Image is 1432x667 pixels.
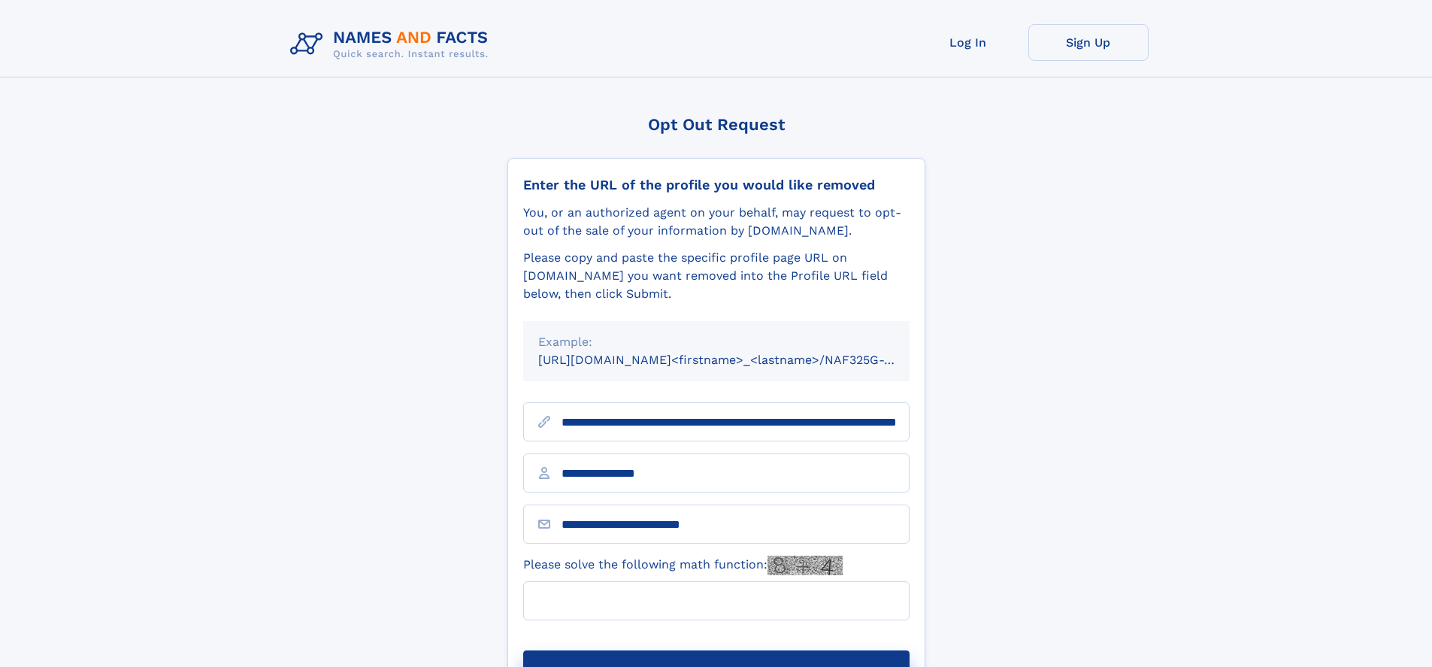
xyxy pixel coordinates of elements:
div: Enter the URL of the profile you would like removed [523,177,910,193]
a: Log In [908,24,1028,61]
img: Logo Names and Facts [284,24,501,65]
label: Please solve the following math function: [523,556,843,575]
a: Sign Up [1028,24,1149,61]
div: Please copy and paste the specific profile page URL on [DOMAIN_NAME] you want removed into the Pr... [523,249,910,303]
div: You, or an authorized agent on your behalf, may request to opt-out of the sale of your informatio... [523,204,910,240]
div: Example: [538,333,895,351]
div: Opt Out Request [507,115,925,134]
small: [URL][DOMAIN_NAME]<firstname>_<lastname>/NAF325G-xxxxxxxx [538,353,938,367]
